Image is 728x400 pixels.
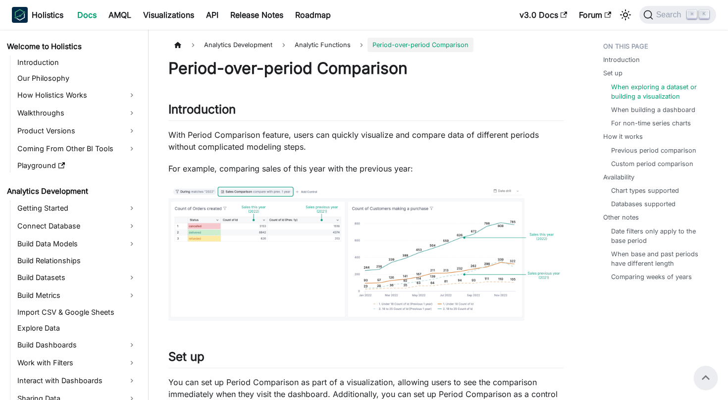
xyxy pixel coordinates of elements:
a: Visualizations [137,7,200,23]
a: When building a dashboard [611,105,695,114]
h2: Introduction [168,102,564,121]
a: Chart types supported [611,186,679,195]
a: Home page [168,38,187,52]
span: Period-over-period Comparison [367,38,473,52]
p: For example, comparing sales of this year with the previous year: [168,163,564,174]
b: Holistics [32,9,63,21]
a: Playground [14,159,140,172]
span: Search [653,10,687,19]
a: Roadmap [289,7,337,23]
a: How it works [603,132,643,141]
a: Previous period comparison [611,146,696,155]
a: Build Data Models [14,236,140,252]
a: Build Datasets [14,270,140,286]
a: HolisticsHolistics [12,7,63,23]
nav: Breadcrumbs [168,38,564,52]
a: Build Metrics [14,287,140,303]
a: For non-time series charts [611,118,691,128]
a: Release Notes [224,7,289,23]
a: Getting Started [14,200,140,216]
a: Product Versions [14,123,140,139]
a: Set up [603,68,623,78]
button: Switch between dark and light mode (currently light mode) [618,7,633,23]
a: v3.0 Docs [514,7,573,23]
h2: Set up [168,349,564,368]
img: Holistics [12,7,28,23]
a: Forum [573,7,617,23]
a: Availability [603,172,634,182]
a: Comparing weeks of years [611,272,692,282]
a: When base and past periods have different length [611,249,709,268]
a: Coming From Other BI Tools [14,141,140,157]
button: Search (Command+K) [639,6,716,24]
button: Scroll back to top [694,366,718,390]
a: Custom period comparison [611,159,693,169]
h1: Period-over-period Comparison [168,58,564,78]
a: Work with Filters [14,355,140,371]
a: When exploring a dataset or building a visualization [611,82,709,101]
a: Date filters only apply to the base period [611,227,709,245]
kbd: K [699,10,709,19]
a: Walkthroughs [14,105,140,121]
a: Build Relationships [14,254,140,268]
a: Databases supported [611,199,676,209]
a: API [200,7,224,23]
a: Our Philosophy [14,71,140,85]
span: Analytics Development [199,38,277,52]
a: How Holistics Works [14,87,140,103]
a: Introduction [14,56,140,69]
a: Welcome to Holistics [4,40,140,54]
p: With Period Comparison feature, users can quickly visualize and compare data of different periods... [168,129,564,153]
a: Docs [71,7,103,23]
a: Build Dashboards [14,337,140,353]
a: Import CSV & Google Sheets [14,305,140,319]
a: Introduction [603,55,640,64]
span: Analytic Functions [290,38,356,52]
kbd: ⌘ [687,10,697,19]
a: AMQL [103,7,137,23]
a: Connect Database [14,218,140,234]
a: Other notes [603,213,639,222]
a: Analytics Development [4,184,140,198]
a: Explore Data [14,321,140,335]
a: Interact with Dashboards [14,373,140,389]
